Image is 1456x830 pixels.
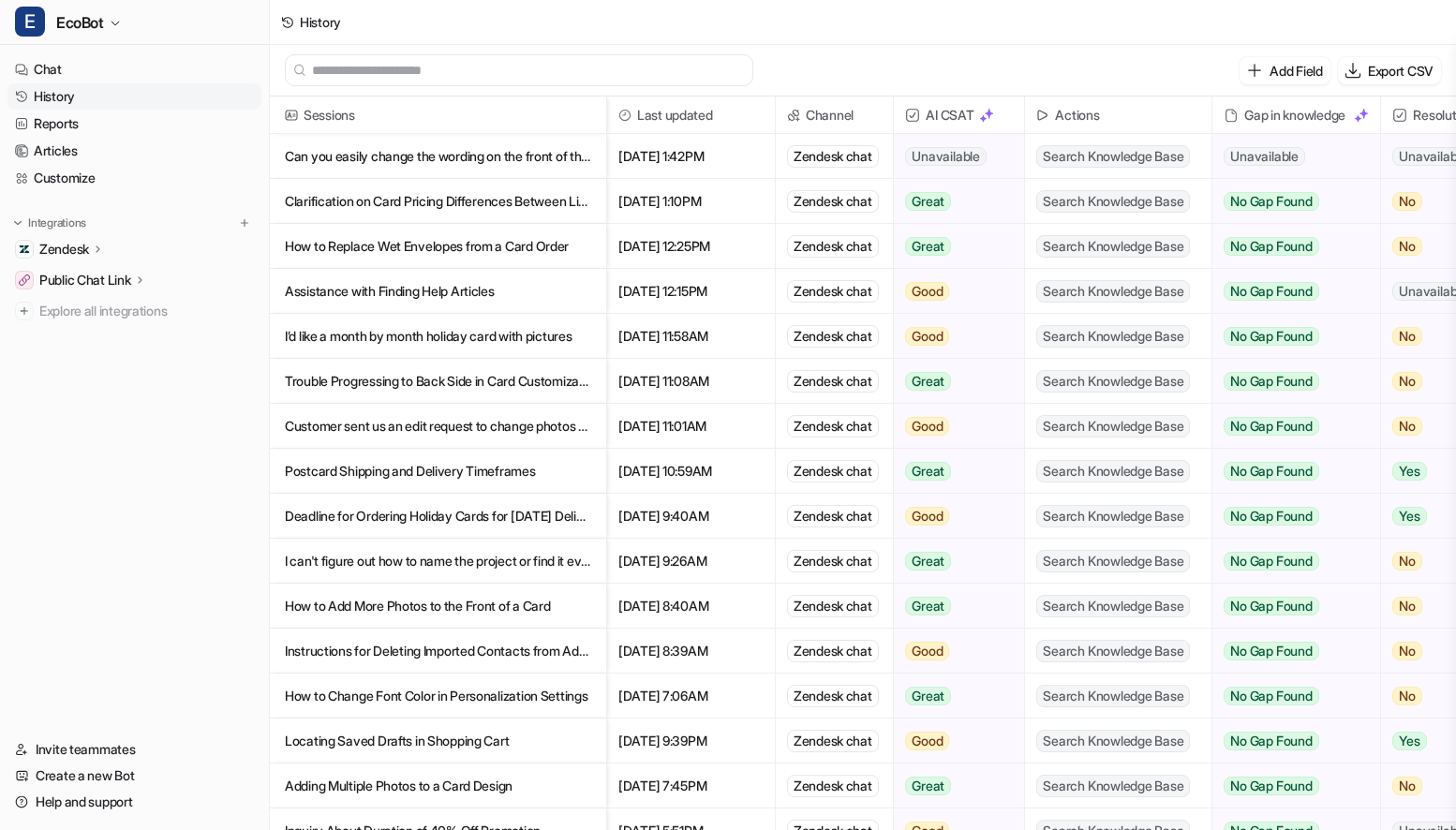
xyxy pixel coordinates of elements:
div: Gap in knowledge [1220,96,1373,134]
div: Zendesk chat [787,685,879,707]
button: Good [894,269,1013,314]
span: Sessions [277,96,599,134]
div: Zendesk chat [787,370,879,393]
span: No [1392,642,1422,660]
button: No Gap Found [1212,179,1366,224]
span: No Gap Found [1224,732,1318,750]
button: Great [894,539,1013,584]
span: [DATE] 11:08AM [615,359,767,404]
span: Unavailable [905,147,986,166]
span: No [1392,237,1422,256]
button: No Gap Found [1212,314,1366,359]
button: Good [894,719,1013,763]
span: No Gap Found [1224,282,1318,301]
a: Chat [7,56,261,82]
p: Assistance with Finding Help Articles [285,269,591,314]
button: Great [894,179,1013,224]
p: How to Change Font Color in Personalization Settings [285,674,591,719]
span: Good [905,507,949,526]
button: Export CSV [1338,57,1441,84]
button: Great [894,449,1013,494]
p: Clarification on Card Pricing Differences Between Listing and Product Page [285,179,591,224]
p: I can't figure out how to name the project or find it even despite pressing "save for later" what... [285,539,591,584]
span: Search Knowledge Base [1036,775,1190,797]
span: No Gap Found [1224,237,1318,256]
span: Great [905,687,951,705]
button: No Gap Found [1212,269,1366,314]
button: No Gap Found [1212,763,1366,808]
a: Customize [7,165,261,191]
span: [DATE] 1:42PM [615,134,767,179]
span: No Gap Found [1224,777,1318,795]
p: Postcard Shipping and Delivery Timeframes [285,449,591,494]
a: Create a new Bot [7,763,261,789]
a: Articles [7,138,261,164]
button: Great [894,763,1013,808]
span: Search Knowledge Base [1036,235,1190,258]
button: No Gap Found [1212,539,1366,584]
span: [DATE] 9:39PM [615,719,767,763]
div: Zendesk chat [787,640,879,662]
button: No Gap Found [1212,404,1366,449]
span: Last updated [615,96,767,134]
span: [DATE] 8:40AM [615,584,767,629]
span: Search Knowledge Base [1036,685,1190,707]
button: Good [894,494,1013,539]
span: Good [905,282,949,301]
span: [DATE] 8:39AM [615,629,767,674]
div: Zendesk chat [787,280,879,303]
span: [DATE] 1:10PM [615,179,767,224]
button: Great [894,224,1013,269]
button: Great [894,584,1013,629]
span: Search Knowledge Base [1036,730,1190,752]
span: No [1392,777,1422,795]
p: Zendesk [39,240,89,259]
span: No Gap Found [1224,687,1318,705]
div: Zendesk chat [787,235,879,258]
button: Great [894,674,1013,719]
span: No [1392,372,1422,391]
span: Channel [783,96,885,134]
span: [DATE] 12:25PM [615,224,767,269]
span: [DATE] 12:15PM [615,269,767,314]
span: Search Knowledge Base [1036,415,1190,437]
button: No Gap Found [1212,449,1366,494]
span: Explore all integrations [39,296,254,326]
span: Great [905,777,951,795]
span: Search Knowledge Base [1036,370,1190,393]
span: Search Knowledge Base [1036,640,1190,662]
p: Instructions for Deleting Imported Contacts from Address Book [285,629,591,674]
span: Search Knowledge Base [1036,325,1190,348]
span: No [1392,552,1422,571]
span: No Gap Found [1224,417,1318,436]
span: No Gap Found [1224,642,1318,660]
span: Good [905,327,949,346]
button: No Gap Found [1212,224,1366,269]
span: Search Knowledge Base [1036,595,1190,617]
span: No Gap Found [1224,192,1318,211]
span: No Gap Found [1224,462,1318,481]
div: Zendesk chat [787,415,879,437]
span: Yes [1392,462,1426,481]
span: Search Knowledge Base [1036,505,1190,527]
a: History [7,83,261,110]
span: EcoBot [56,9,104,36]
p: How to Replace Wet Envelopes from a Card Order [285,224,591,269]
img: explore all integrations [15,302,34,320]
span: Yes [1392,732,1426,750]
a: Reports [7,111,261,137]
div: Zendesk chat [787,325,879,348]
span: No Gap Found [1224,507,1318,526]
span: Great [905,372,951,391]
a: Invite teammates [7,736,261,763]
span: Yes [1392,507,1426,526]
button: Integrations [7,214,92,232]
img: Zendesk [19,244,30,255]
img: menu_add.svg [238,216,251,230]
p: Trouble Progressing to Back Side in Card Customization Process [285,359,591,404]
button: Great [894,359,1013,404]
p: Add Field [1270,61,1322,81]
span: Great [905,192,951,211]
div: Zendesk chat [787,730,879,752]
button: Add Field [1240,57,1330,84]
